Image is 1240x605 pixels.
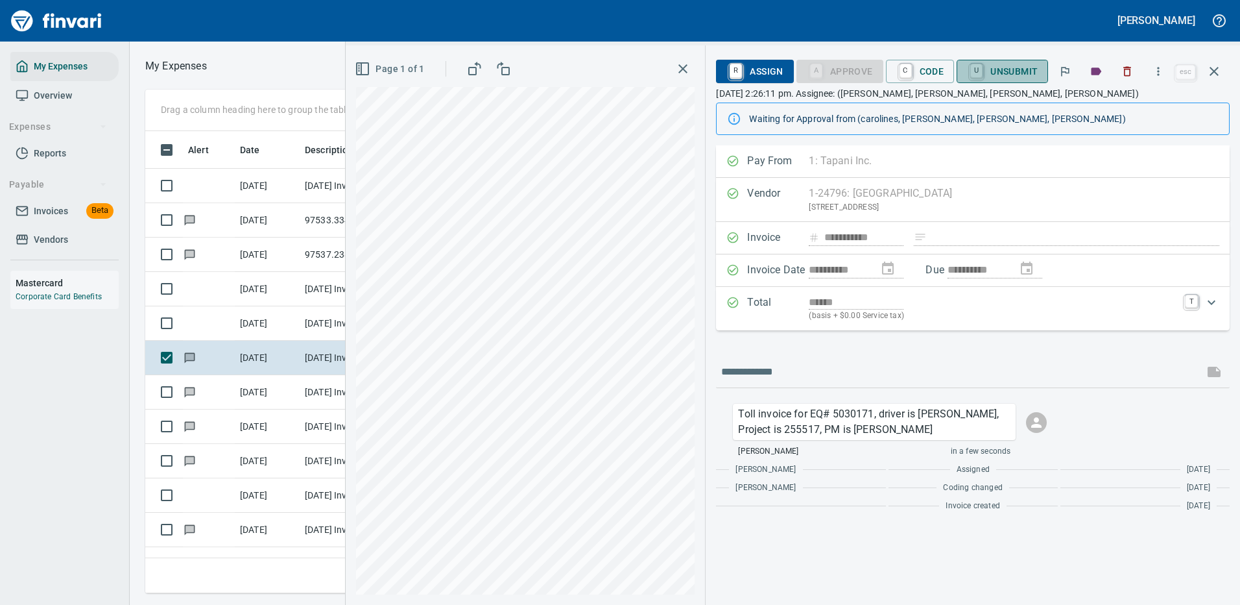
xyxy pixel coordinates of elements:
td: [DATE] Invoice 1151346 from Jubitz Corp - Jfs (1-10543) [300,375,416,410]
span: Unsubmit [967,60,1038,82]
nav: breadcrumb [145,58,207,74]
span: Has messages [183,216,197,224]
p: (basis + $0.00 Service tax) [809,310,1177,323]
span: [DATE] [1187,482,1210,495]
a: InvoicesBeta [10,197,119,226]
button: [PERSON_NAME] [1114,10,1198,31]
button: Expenses [4,115,112,139]
td: [DATE] [235,375,300,410]
td: [DATE] [235,478,300,513]
td: [DATE] [235,513,300,547]
span: [PERSON_NAME] [735,463,796,476]
div: Coding Required [796,65,883,76]
a: Vendors [10,225,119,254]
a: esc [1176,65,1195,79]
td: [DATE] [235,410,300,444]
td: [DATE] [235,238,300,272]
td: [DATE] Invoice 0260781-IN from StarOilco (1-39951) [300,272,416,306]
p: Drag a column heading here to group the table [161,103,351,116]
span: Overview [34,88,72,104]
td: [DATE] Invoice INV10295680 from [GEOGRAPHIC_DATA] (1-24796) [300,341,416,375]
span: Has messages [183,353,197,362]
a: Reports [10,139,119,168]
td: [DATE] Invoice PAS0001549396-002 from Western Materials Pasco (1-38119) [300,169,416,203]
button: Discard [1113,57,1141,86]
div: Waiting for Approval from (carolines, [PERSON_NAME], [PERSON_NAME], [PERSON_NAME]) [749,107,1219,130]
span: Payable [9,177,107,193]
a: Corporate Card Benefits [16,292,102,301]
span: Alert [188,142,209,158]
td: 97537.2380052 [300,238,416,272]
span: Has messages [183,422,197,430]
span: Has messages [183,456,197,465]
span: Beta [86,203,113,218]
a: T [1185,295,1198,308]
a: Overview [10,81,119,110]
td: [DATE] Invoice 196-383073 from XPO Logistics Freight, Inc. (1-24493) [300,306,416,341]
button: More [1144,57,1173,86]
td: [DATE] [235,341,300,375]
span: Invoices [34,203,68,219]
span: Reports [34,145,66,162]
span: My Expenses [34,58,88,75]
span: Description [305,142,370,158]
button: CCode [886,60,955,83]
a: C [900,64,912,78]
td: [DATE] Invoice 0771409 from [PERSON_NAME], Inc. (1-39587) [300,513,416,547]
p: Toll invoice for EQ# 5030171, driver is [PERSON_NAME], Project is 255517, PM is [PERSON_NAME] [738,406,1010,438]
div: Click for options [733,404,1016,440]
span: Alert [188,142,226,158]
h6: Mastercard [16,276,119,290]
span: [DATE] [1187,500,1210,513]
span: Page 1 of 1 [357,61,424,77]
td: [DATE] [235,306,300,341]
td: [DATE] [235,444,300,478]
span: Close invoice [1173,56,1230,87]
span: [PERSON_NAME] [738,445,798,458]
a: U [970,64,983,78]
span: Has messages [183,250,197,258]
p: Total [747,295,809,323]
button: UUnsubmit [957,60,1048,83]
button: Page 1 of 1 [352,57,429,81]
span: Coding changed [943,482,1002,495]
td: [DATE] [235,547,300,582]
a: R [730,64,742,78]
td: [DATE] [235,272,300,306]
span: Date [240,142,277,158]
td: [DATE] Invoice 19 - 355592 from Commercial Tire Inc. (1-39436) [300,478,416,513]
span: in a few seconds [951,445,1011,458]
h5: [PERSON_NAME] [1117,14,1195,27]
span: Vendors [34,232,68,248]
button: Payable [4,173,112,197]
td: [DATE] [235,203,300,238]
img: Finvari [8,5,105,36]
span: Assigned [957,463,990,476]
td: 97533.3340042 [300,203,416,238]
span: Invoice created [946,500,1000,513]
span: Has messages [183,525,197,534]
td: [DATE] Invoice 1151345 from Jubitz Corp - Jfs (1-10543) [300,410,416,444]
span: [DATE] [1187,463,1210,476]
a: My Expenses [10,52,119,81]
span: [PERSON_NAME] [735,482,796,495]
p: [DATE] 2:26:11 pm. Assignee: ([PERSON_NAME], [PERSON_NAME], [PERSON_NAME], [PERSON_NAME]) [716,87,1230,100]
td: [DATE] Invoice IN-1211778 from [PERSON_NAME] Oil Company, Inc (1-12936) [300,444,416,478]
button: RAssign [716,60,793,83]
span: Expenses [9,119,107,135]
p: My Expenses [145,58,207,74]
span: Date [240,142,260,158]
span: This records your message into the invoice and notifies anyone mentioned [1198,356,1230,388]
span: Has messages [183,388,197,396]
div: Expand [716,287,1230,330]
span: Code [896,60,944,82]
td: [DATE] Invoice 120387145 from Superior Tire Service, Inc (1-10991) [300,547,416,582]
span: Description [305,142,353,158]
td: [DATE] [235,169,300,203]
span: Assign [726,60,783,82]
